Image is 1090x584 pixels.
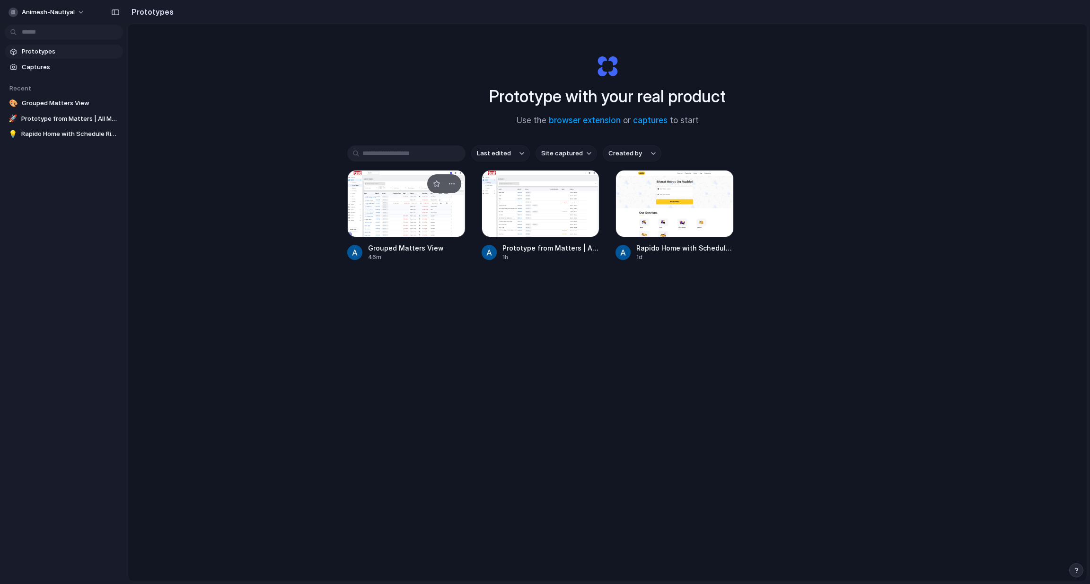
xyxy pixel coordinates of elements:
a: captures [633,116,668,125]
span: Use the or to start [517,115,699,127]
h2: Prototypes [128,6,174,18]
div: 46m [368,253,466,261]
a: 🚀Prototype from Matters | All Matters [5,112,123,126]
div: 💡 [9,129,18,139]
span: Prototype from Matters | All Matters [21,114,119,124]
span: Rapido Home with Schedule Ride CTA [21,129,119,139]
a: Rapido Home with Schedule Ride CTARapido Home with Schedule Ride CTA1d [615,170,734,261]
span: Site captured [541,149,583,158]
span: Last edited [477,149,511,158]
h1: Prototype with your real product [489,84,726,109]
span: Prototype from Matters | All Matters [502,243,600,253]
span: Recent [9,84,31,92]
button: animesh-nautiyal [5,5,89,20]
a: Prototype from Matters | All MattersPrototype from Matters | All Matters1h [482,170,600,261]
a: Grouped Matters ViewGrouped Matters View46m [347,170,466,261]
button: Created by [603,145,661,162]
div: 1h [502,253,600,261]
span: Rapido Home with Schedule Ride CTA [636,243,734,253]
button: Site captured [536,145,597,162]
div: 1d [636,253,734,261]
div: 🎨 [9,99,18,108]
a: Prototypes [5,45,123,59]
button: Last edited [471,145,530,162]
span: Captures [22,63,119,72]
div: 🚀 [9,114,18,124]
span: Grouped Matters View [368,243,466,253]
a: Captures [5,60,123,74]
a: browser extension [549,116,621,125]
span: animesh-nautiyal [22,8,75,17]
span: Prototypes [22,47,119,56]
span: Grouped Matters View [22,99,119,108]
a: 🎨Grouped Matters View [5,96,123,110]
a: 💡Rapido Home with Schedule Ride CTA [5,127,123,141]
span: Created by [608,149,642,158]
